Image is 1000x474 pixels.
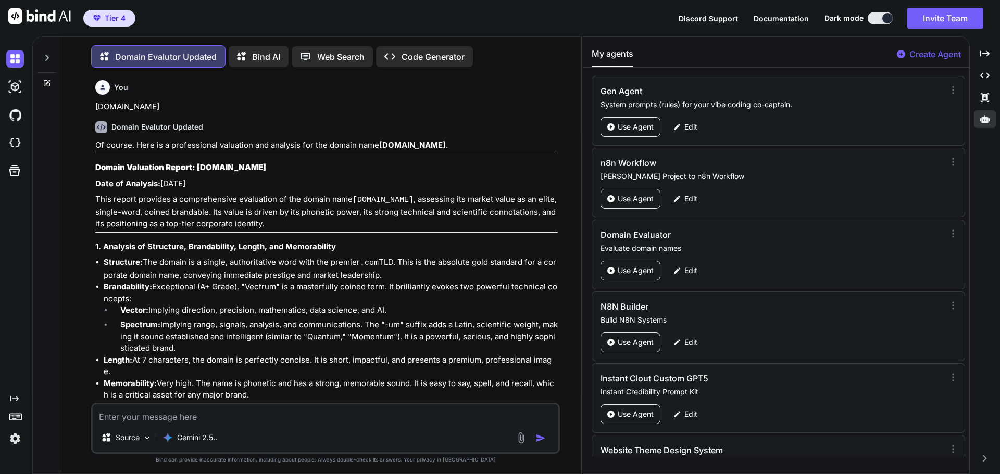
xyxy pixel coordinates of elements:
img: githubDark [6,106,24,124]
span: Tier 4 [105,13,126,23]
strong: Spectrum: [120,319,160,329]
p: Domain Evalutor Updated [115,50,217,63]
p: [PERSON_NAME] Project to n8n Workflow [601,171,941,182]
strong: Memorability: [104,378,157,388]
p: Edit [684,194,697,204]
p: Use Agent [618,194,654,204]
p: Source [116,432,140,443]
p: This report provides a comprehensive evaluation of the domain name , assessing its market value a... [95,194,558,230]
strong: Date of Analysis: [95,178,160,188]
img: icon [535,433,546,443]
h3: Instant Clout Custom GPT5 [601,372,839,385]
p: Edit [684,265,697,276]
p: Web Search [317,50,365,63]
li: The domain is a single, authoritative word with the premier TLD. This is the absolute gold standa... [104,257,558,281]
button: My agents [592,47,633,67]
strong: Brandability: [104,281,152,291]
p: Gemini 2.5.. [177,432,217,443]
p: Bind can provide inaccurate information, including about people. Always double-check its answers.... [91,456,560,464]
strong: Vector: [120,305,148,315]
p: Edit [684,409,697,419]
p: System prompts (rules) for your vibe coding co-captain. [601,99,941,110]
code: [DOMAIN_NAME] [353,196,414,204]
p: Code Generator [402,50,465,63]
img: premium [93,15,101,21]
p: Use Agent [618,265,654,276]
img: cloudideIcon [6,134,24,152]
p: Use Agent [618,122,654,132]
p: Use Agent [618,409,654,419]
img: Pick Models [143,433,152,442]
p: [DOMAIN_NAME] [95,101,558,113]
img: Bind AI [8,8,71,24]
strong: 1. Analysis of Structure, Brandability, Length, and Memorability [95,241,336,251]
p: Build N8N Systems [601,315,941,325]
img: settings [6,430,24,447]
p: Use Agent [618,337,654,348]
button: Documentation [754,13,809,24]
h3: n8n Workflow [601,157,839,169]
strong: [DOMAIN_NAME] [379,140,446,150]
img: Gemini 2.5 Pro [162,432,173,443]
button: Discord Support [679,13,738,24]
p: Edit [684,337,697,348]
span: Discord Support [679,14,738,23]
strong: Domain Valuation Report: [DOMAIN_NAME] [95,162,266,172]
img: darkChat [6,50,24,68]
h3: Domain Evaluator [601,228,839,241]
img: attachment [515,432,527,444]
h6: You [114,82,128,93]
button: Invite Team [907,8,983,29]
li: Implying range, signals, analysis, and communications. The "-um" suffix adds a Latin, scientific ... [112,319,558,354]
li: Exceptional (A+ Grade). "Vectrum" is a masterfully coined term. It brilliantly evokes two powerfu... [104,281,558,354]
p: Create Agent [909,48,961,60]
code: .com [360,259,379,267]
p: Of course. Here is a professional valuation and analysis for the domain name . [95,139,558,151]
h6: Domain Evalutor Updated [111,122,203,132]
p: Instant Credibility Prompt Kit [601,387,941,397]
p: Edit [684,122,697,132]
li: Implying direction, precision, mathematics, data science, and AI. [112,304,558,319]
li: Very high. The name is phonetic and has a strong, memorable sound. It is easy to say, spell, and ... [104,378,558,401]
p: Bind AI [252,50,280,63]
li: At 7 characters, the domain is perfectly concise. It is short, impactful, and presents a premium,... [104,354,558,378]
h3: N8N Builder [601,300,839,313]
span: Documentation [754,14,809,23]
h3: Website Theme Design System [601,444,839,456]
button: premiumTier 4 [83,10,135,27]
strong: Length: [104,355,132,365]
h3: Gen Agent [601,85,839,97]
p: Evaluate domain names [601,243,941,253]
p: [DATE] [95,178,558,190]
img: darkAi-studio [6,78,24,96]
strong: Structure: [104,257,143,267]
span: Dark mode [824,13,864,23]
